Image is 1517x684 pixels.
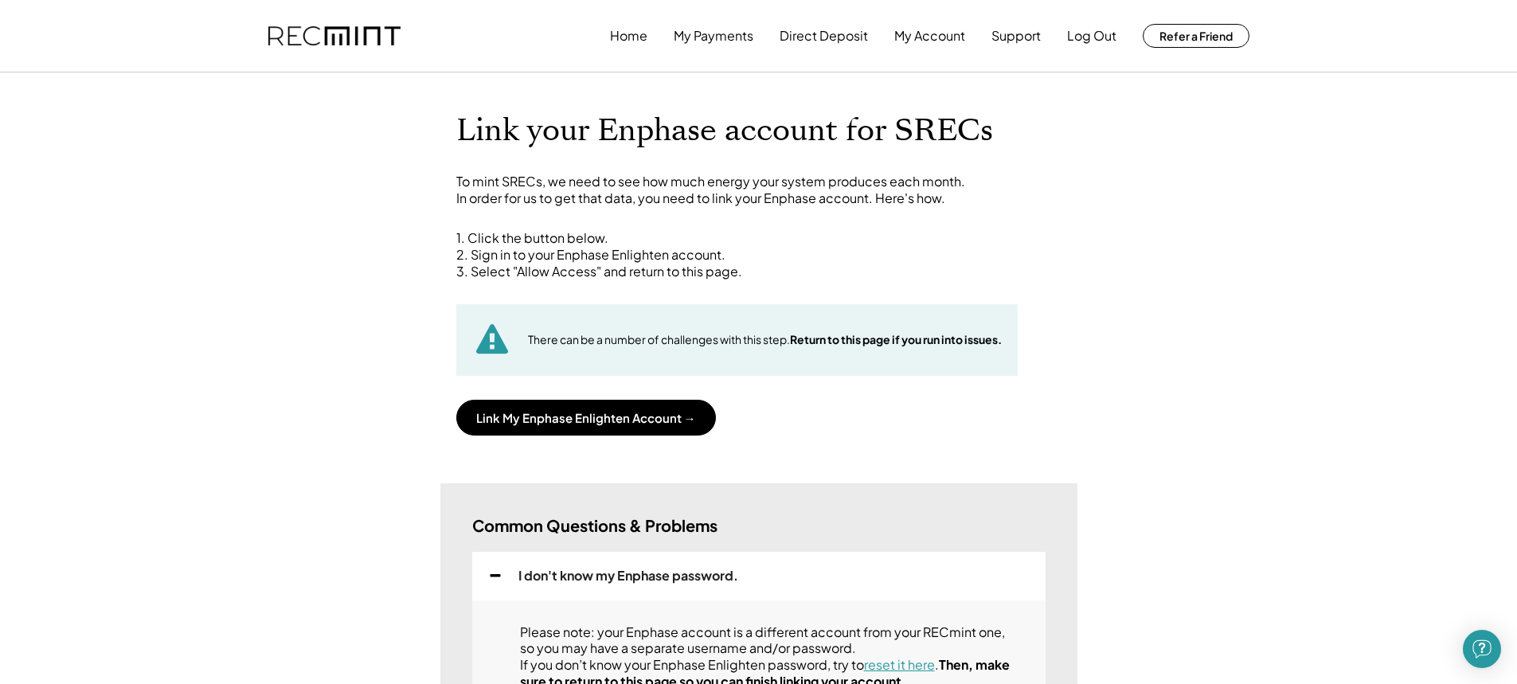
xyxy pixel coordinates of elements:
[518,568,738,584] div: I don't know my Enphase password.
[456,112,1062,150] h1: Link your Enphase account for SRECs
[610,20,647,52] button: Home
[1143,24,1249,48] button: Refer a Friend
[864,656,935,673] a: reset it here
[1067,20,1116,52] button: Log Out
[674,20,753,52] button: My Payments
[456,230,1062,279] div: 1. Click the button below. 2. Sign in to your Enphase Enlighten account. 3. Select "Allow Access"...
[1463,630,1501,668] div: Open Intercom Messenger
[991,20,1041,52] button: Support
[528,332,1002,348] div: There can be a number of challenges with this step.
[268,26,401,46] img: recmint-logotype%403x.png
[456,174,1062,207] div: To mint SRECs, we need to see how much energy your system produces each month. In order for us to...
[894,20,965,52] button: My Account
[790,332,1002,346] strong: Return to this page if you run into issues.
[456,400,716,436] button: Link My Enphase Enlighten Account →
[472,515,717,536] h3: Common Questions & Problems
[780,20,868,52] button: Direct Deposit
